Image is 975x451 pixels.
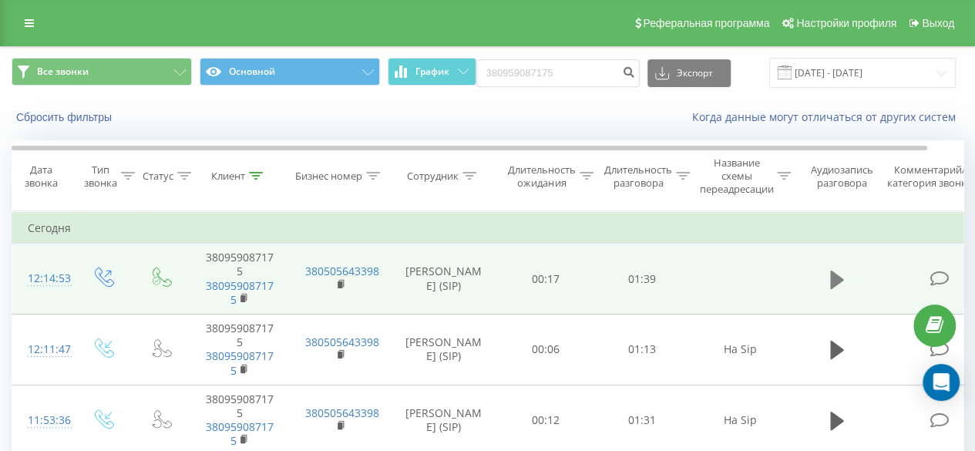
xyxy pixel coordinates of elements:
span: Выход [922,17,954,29]
button: Сбросить фильтры [12,110,119,124]
td: [PERSON_NAME] (SIP) [390,244,498,315]
input: Поиск по номеру [476,59,640,87]
div: Длительность разговора [604,163,672,190]
td: 380959087175 [190,315,290,385]
span: График [415,66,449,77]
span: Реферальная программа [643,17,769,29]
a: 380505643398 [305,264,379,278]
td: 00:06 [498,315,594,385]
a: 380959087175 [206,348,274,377]
div: Open Intercom Messenger [923,364,960,401]
div: Комментарий/категория звонка [885,163,975,190]
div: Сотрудник [407,170,459,183]
div: Статус [143,170,173,183]
td: [PERSON_NAME] (SIP) [390,315,498,385]
div: Клиент [211,170,245,183]
div: Название схемы переадресации [699,157,773,196]
td: 01:39 [594,244,691,315]
button: Основной [200,58,380,86]
a: Когда данные могут отличаться от других систем [692,109,963,124]
td: 01:13 [594,315,691,385]
td: 00:17 [498,244,594,315]
td: На Sip [691,315,791,385]
a: 380959087175 [206,278,274,307]
div: Аудиозапись разговора [804,163,879,190]
div: Тип звонка [84,163,117,190]
a: 380505643398 [305,406,379,420]
div: Дата звонка [12,163,69,190]
span: Настройки профиля [796,17,896,29]
td: 380959087175 [190,244,290,315]
div: 12:11:47 [28,335,59,365]
div: Длительность ожидания [508,163,576,190]
span: Все звонки [37,66,89,78]
div: 12:14:53 [28,264,59,294]
div: 11:53:36 [28,406,59,436]
button: Все звонки [12,58,192,86]
div: Бизнес номер [295,170,362,183]
a: 380505643398 [305,335,379,349]
a: 380959087175 [206,419,274,448]
button: График [388,58,476,86]
button: Экспорт [647,59,731,87]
